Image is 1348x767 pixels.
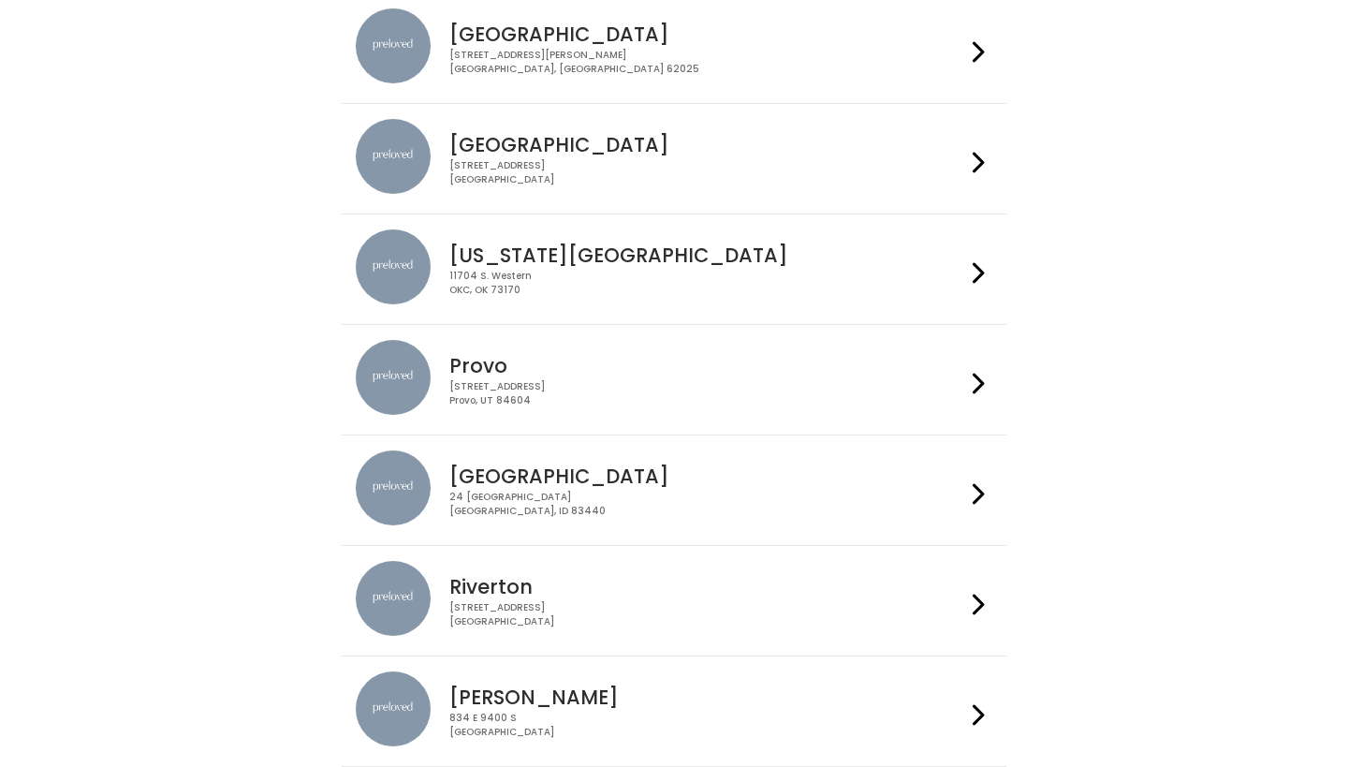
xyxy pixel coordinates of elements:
a: preloved location [GEOGRAPHIC_DATA] [STREET_ADDRESS][PERSON_NAME][GEOGRAPHIC_DATA], [GEOGRAPHIC_D... [356,8,991,88]
h4: [GEOGRAPHIC_DATA] [449,465,964,487]
a: preloved location Provo [STREET_ADDRESS]Provo, UT 84604 [356,340,991,420]
img: preloved location [356,119,431,194]
h4: [GEOGRAPHIC_DATA] [449,134,964,155]
div: 11704 S. Western OKC, OK 73170 [449,270,964,297]
div: [STREET_ADDRESS] Provo, UT 84604 [449,380,964,407]
img: preloved location [356,561,431,636]
a: preloved location [GEOGRAPHIC_DATA] 24 [GEOGRAPHIC_DATA][GEOGRAPHIC_DATA], ID 83440 [356,450,991,530]
img: preloved location [356,671,431,746]
div: [STREET_ADDRESS][PERSON_NAME] [GEOGRAPHIC_DATA], [GEOGRAPHIC_DATA] 62025 [449,49,964,76]
a: preloved location [US_STATE][GEOGRAPHIC_DATA] 11704 S. WesternOKC, OK 73170 [356,229,991,309]
img: preloved location [356,8,431,83]
h4: Riverton [449,576,964,597]
div: [STREET_ADDRESS] [GEOGRAPHIC_DATA] [449,601,964,628]
div: 834 E 9400 S [GEOGRAPHIC_DATA] [449,712,964,739]
h4: [US_STATE][GEOGRAPHIC_DATA] [449,244,964,266]
div: 24 [GEOGRAPHIC_DATA] [GEOGRAPHIC_DATA], ID 83440 [449,491,964,518]
a: preloved location [GEOGRAPHIC_DATA] [STREET_ADDRESS][GEOGRAPHIC_DATA] [356,119,991,199]
a: preloved location Riverton [STREET_ADDRESS][GEOGRAPHIC_DATA] [356,561,991,641]
h4: Provo [449,355,964,376]
img: preloved location [356,229,431,304]
img: preloved location [356,340,431,415]
h4: [PERSON_NAME] [449,686,964,708]
img: preloved location [356,450,431,525]
h4: [GEOGRAPHIC_DATA] [449,23,964,45]
a: preloved location [PERSON_NAME] 834 E 9400 S[GEOGRAPHIC_DATA] [356,671,991,751]
div: [STREET_ADDRESS] [GEOGRAPHIC_DATA] [449,159,964,186]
